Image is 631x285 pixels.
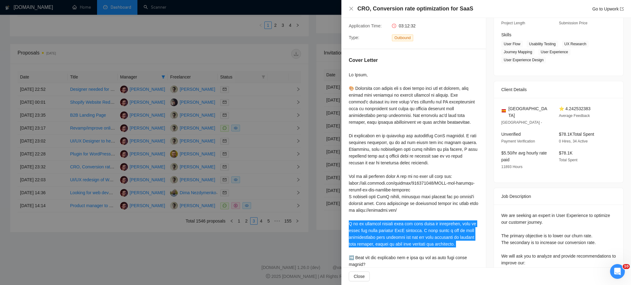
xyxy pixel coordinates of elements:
h4: CRO, Conversion rate optimization for SaaS [357,5,473,13]
span: Total Spent [559,158,577,162]
span: $5.50/hr avg hourly rate paid [501,151,547,162]
div: Client Details [501,81,616,98]
span: Journey Mapping [501,49,535,55]
span: $78.1K Total Spent [559,132,594,137]
span: Usability Testing [527,41,558,47]
span: 03:12:32 [399,23,416,28]
a: Go to Upworkexport [592,6,624,11]
span: User Flow [501,41,523,47]
span: Average Feedback [559,114,590,118]
span: Payment Verification [501,139,535,143]
iframe: Intercom live chat [610,264,625,279]
span: Application Time: [349,23,382,28]
span: [GEOGRAPHIC_DATA] [508,105,549,119]
span: Submission Price [559,21,588,25]
span: ⭐ 4.242532383 [559,106,591,111]
span: Outbound [392,34,413,41]
span: Type: [349,35,359,40]
button: Close [349,6,354,11]
span: close [349,6,354,11]
span: Project Length [501,21,525,25]
span: $78.1K [559,151,572,155]
span: export [620,7,624,11]
span: Unverified [501,132,521,137]
span: User Experience [538,49,571,55]
span: Skills [501,32,511,37]
span: UX Research [562,41,589,47]
span: Close [354,273,365,280]
span: clock-circle [392,24,396,28]
span: 10 [623,264,630,269]
h5: Cover Letter [349,57,378,64]
img: 🇪🇸 [502,109,506,113]
span: 0 Hires, 34 Active [559,139,588,143]
span: User Experience Design [501,57,546,63]
div: Job Description [501,188,616,205]
button: Close [349,271,370,281]
span: [GEOGRAPHIC_DATA] - [501,120,542,125]
span: 11893 Hours [501,165,523,169]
